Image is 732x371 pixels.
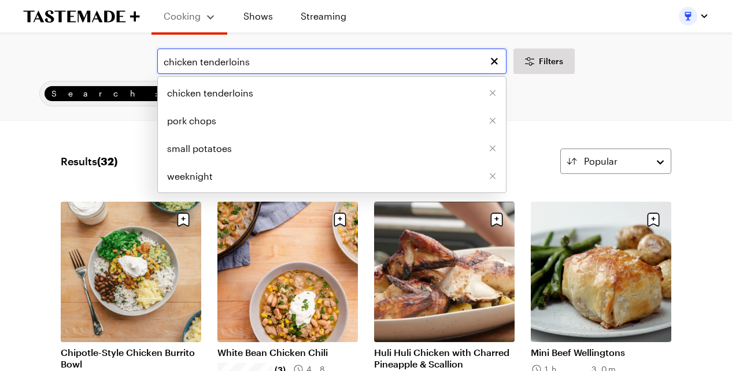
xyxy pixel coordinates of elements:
[679,7,697,25] img: Profile picture
[486,209,508,231] button: Save recipe
[51,87,461,100] span: Search: chicken tenderloins
[167,169,213,183] span: weeknight
[61,153,117,169] span: Results
[167,86,253,100] span: chicken tenderloins
[513,49,575,74] button: Desktop filters
[97,155,117,168] span: ( 32 )
[172,209,194,231] button: Save recipe
[489,117,497,125] button: Remove [object Object]
[23,10,140,23] a: To Tastemade Home Page
[560,149,671,174] button: Popular
[489,89,497,97] button: Remove [object Object]
[374,347,515,370] a: Huli Huli Chicken with Charred Pineapple & Scallion
[217,347,358,358] a: White Bean Chicken Chili
[584,154,618,168] span: Popular
[167,142,232,155] span: small potatoes
[164,10,201,21] span: Cooking
[61,347,201,370] a: Chipotle-Style Chicken Burrito Bowl
[163,5,216,28] button: Cooking
[488,55,501,68] button: Clear search
[539,55,563,67] span: Filters
[489,172,497,180] button: Remove [object Object]
[489,144,497,153] button: Remove [object Object]
[531,347,671,358] a: Mini Beef Wellingtons
[642,209,664,231] button: Save recipe
[679,7,709,25] button: Profile picture
[329,209,351,231] button: Save recipe
[167,114,216,128] span: pork chops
